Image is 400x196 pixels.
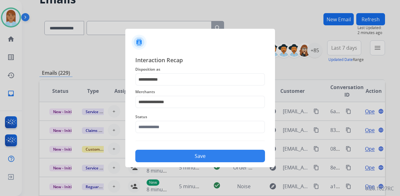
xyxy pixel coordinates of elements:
img: contactIcon [132,35,147,50]
span: Disposition as [135,66,265,73]
p: 0.20.1027RC [365,185,394,192]
span: Status [135,113,265,121]
span: Interaction Recap [135,56,265,66]
button: Save [135,150,265,162]
span: Merchants [135,88,265,96]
